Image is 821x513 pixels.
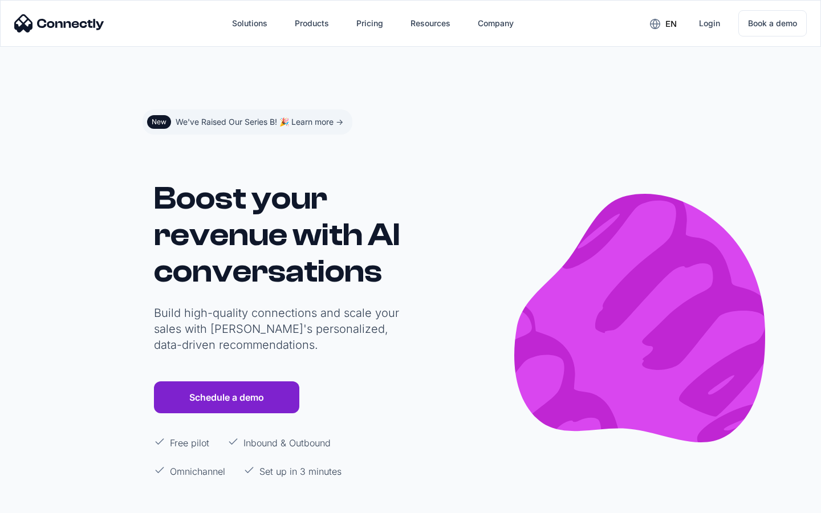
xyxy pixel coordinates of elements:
[665,16,677,32] div: en
[23,493,68,509] ul: Language list
[243,436,331,450] p: Inbound & Outbound
[410,15,450,31] div: Resources
[347,10,392,37] a: Pricing
[14,14,104,32] img: Connectly Logo
[154,180,405,290] h1: Boost your revenue with AI conversations
[170,436,209,450] p: Free pilot
[11,492,68,509] aside: Language selected: English
[154,381,299,413] a: Schedule a demo
[152,117,166,127] div: New
[699,15,720,31] div: Login
[232,15,267,31] div: Solutions
[295,15,329,31] div: Products
[259,465,342,478] p: Set up in 3 minutes
[356,15,383,31] div: Pricing
[176,114,343,130] div: We've Raised Our Series B! 🎉 Learn more ->
[478,15,514,31] div: Company
[738,10,807,36] a: Book a demo
[690,10,729,37] a: Login
[154,305,405,353] p: Build high-quality connections and scale your sales with [PERSON_NAME]'s personalized, data-drive...
[170,465,225,478] p: Omnichannel
[143,109,352,135] a: NewWe've Raised Our Series B! 🎉 Learn more ->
